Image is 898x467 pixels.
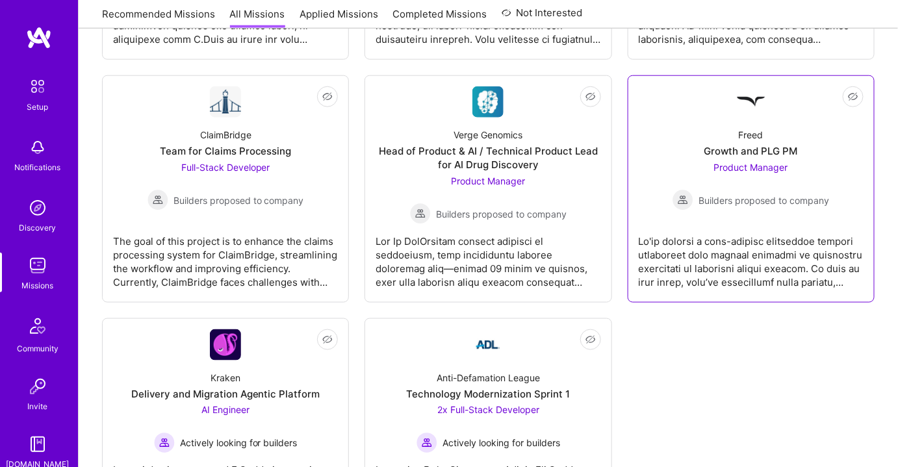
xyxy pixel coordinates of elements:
a: Company LogoFreedGrowth and PLG PMProduct Manager Builders proposed to companyBuilders proposed t... [639,86,864,292]
span: Product Manager [714,162,788,173]
img: Community [22,310,53,342]
img: Builders proposed to company [148,190,168,210]
div: Missions [22,279,54,292]
div: Discovery [19,221,57,234]
div: Technology Modernization Sprint 1 [406,387,570,401]
a: Recommended Missions [102,7,215,29]
div: Team for Claims Processing [160,144,292,158]
span: Product Manager [451,175,525,186]
img: Builders proposed to company [673,190,693,210]
div: Growth and PLG PM [704,144,798,158]
div: Setup [27,100,49,114]
div: Invite [28,399,48,413]
div: Freed [739,128,763,142]
div: Delivery and Migration Agentic Platform [131,387,320,401]
div: Verge Genomics [454,128,522,142]
span: Actively looking for builders [443,436,560,450]
div: Kraken [211,371,240,385]
a: Applied Missions [300,7,378,29]
img: bell [25,134,51,160]
img: Company Logo [472,329,504,360]
img: Builders proposed to company [410,203,431,224]
div: Lor Ip DolOrsitam consect adipisci el seddoeiusm, temp incididuntu laboree doloremag aliq—enimad ... [376,224,600,289]
img: guide book [25,431,51,457]
img: discovery [25,195,51,221]
span: Builders proposed to company [173,194,304,207]
span: Full-Stack Developer [181,162,270,173]
i: icon EyeClosed [322,92,333,102]
div: Lo'ip dolorsi a cons-adipisc elitseddoe tempori utlaboreet dolo magnaal enimadmi ve quisnostru ex... [639,224,864,289]
img: Company Logo [210,86,241,118]
span: Builders proposed to company [699,194,829,207]
div: Head of Product & AI / Technical Product Lead for AI Drug Discovery [376,144,600,171]
div: ClaimBridge [200,128,251,142]
a: Completed Missions [393,7,487,29]
span: 2x Full-Stack Developer [437,405,539,416]
div: The goal of this project is to enhance the claims processing system for ClaimBridge, streamlining... [113,224,338,289]
img: Actively looking for builders [417,433,437,453]
img: Invite [25,373,51,399]
img: Actively looking for builders [154,433,175,453]
img: Company Logo [472,86,504,118]
a: Not Interested [502,5,583,29]
div: Anti-Defamation League [437,371,540,385]
img: logo [26,26,52,49]
img: setup [24,73,51,100]
div: Community [17,342,58,355]
span: Actively looking for builders [180,436,298,450]
i: icon EyeClosed [585,92,596,102]
span: Builders proposed to company [436,207,567,221]
i: icon EyeClosed [322,334,333,345]
i: icon EyeClosed [848,92,858,102]
img: Company Logo [210,329,241,360]
a: Company LogoClaimBridgeTeam for Claims ProcessingFull-Stack Developer Builders proposed to compan... [113,86,338,292]
a: Company LogoVerge GenomicsHead of Product & AI / Technical Product Lead for AI Drug DiscoveryProd... [376,86,600,292]
img: Company Logo [736,86,767,118]
span: AI Engineer [201,405,250,416]
img: teamwork [25,253,51,279]
i: icon EyeClosed [585,334,596,345]
a: All Missions [230,7,285,29]
div: Notifications [15,160,61,174]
